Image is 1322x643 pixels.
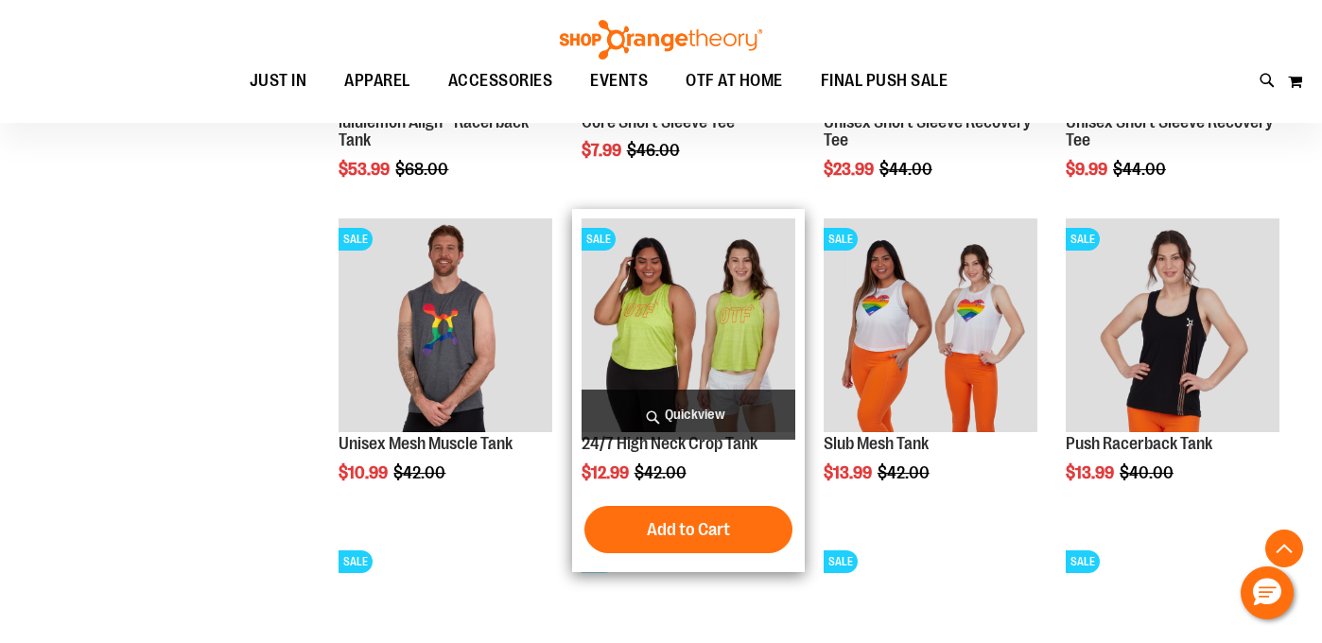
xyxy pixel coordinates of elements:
[582,113,735,131] a: Core Short Sleeve Tee
[395,160,451,179] span: $68.00
[1265,530,1303,567] button: Back To Top
[878,463,932,482] span: $42.00
[1066,434,1212,453] a: Push Racerback Tank
[339,218,552,435] a: Product image for Unisex Mesh Muscle TankSALE
[339,550,373,573] span: SALE
[582,218,795,435] a: Product image for 24/7 High Neck Crop TankSALE
[582,228,616,251] span: SALE
[1066,218,1279,435] a: Product image for Push Racerback TankSALE
[329,209,562,530] div: product
[824,463,875,482] span: $13.99
[1066,160,1110,179] span: $9.99
[824,228,858,251] span: SALE
[814,209,1047,530] div: product
[824,218,1037,432] img: Product image for Slub Mesh Tank
[1066,218,1279,432] img: Product image for Push Racerback Tank
[339,434,513,453] a: Unisex Mesh Muscle Tank
[344,60,410,102] span: APPAREL
[572,209,805,572] div: product
[325,60,429,102] a: APPAREL
[582,390,795,440] a: Quickview
[1056,209,1289,530] div: product
[647,519,730,540] span: Add to Cart
[250,60,307,102] span: JUST IN
[1066,113,1273,150] a: Unisex Short Sleeve Recovery Tee
[557,20,765,60] img: Shop Orangetheory
[571,60,667,103] a: EVENTS
[582,141,624,160] span: $7.99
[667,60,802,103] a: OTF AT HOME
[627,141,683,160] span: $46.00
[821,60,948,102] span: FINAL PUSH SALE
[1066,463,1117,482] span: $13.99
[429,60,572,103] a: ACCESSORIES
[584,506,792,553] button: Add to Cart
[231,60,326,103] a: JUST IN
[1120,463,1176,482] span: $40.00
[824,113,1031,150] a: Unisex Short Sleeve Recovery Tee
[802,60,967,103] a: FINAL PUSH SALE
[582,218,795,432] img: Product image for 24/7 High Neck Crop Tank
[339,218,552,432] img: Product image for Unisex Mesh Muscle Tank
[1066,550,1100,573] span: SALE
[339,463,391,482] span: $10.99
[590,60,648,102] span: EVENTS
[448,60,553,102] span: ACCESSORIES
[824,218,1037,435] a: Product image for Slub Mesh TankSALE
[686,60,783,102] span: OTF AT HOME
[1241,566,1294,619] button: Hello, have a question? Let’s chat.
[635,463,689,482] span: $42.00
[824,160,877,179] span: $23.99
[582,434,757,453] a: 24/7 High Neck Crop Tank
[824,550,858,573] span: SALE
[582,463,632,482] span: $12.99
[824,434,929,453] a: Slub Mesh Tank
[1113,160,1169,179] span: $44.00
[393,463,448,482] span: $42.00
[879,160,935,179] span: $44.00
[1066,228,1100,251] span: SALE
[339,228,373,251] span: SALE
[339,113,529,150] a: lululemon Align™ Racerback Tank
[339,160,392,179] span: $53.99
